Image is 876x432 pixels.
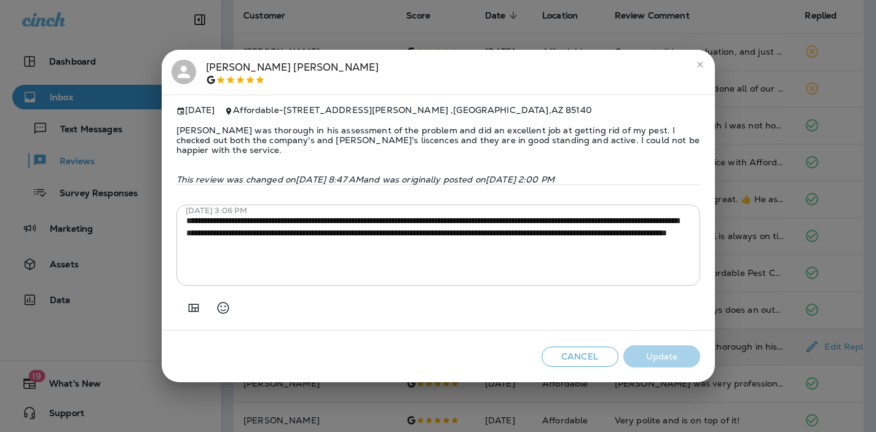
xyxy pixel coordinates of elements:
button: Select an emoji [211,296,235,320]
button: Add in a premade template [181,296,206,320]
button: close [690,55,710,74]
button: Cancel [542,347,618,367]
span: [PERSON_NAME] was thorough in his assessment of the problem and did an excellent job at getting r... [176,116,700,165]
p: This review was changed on [DATE] 8:47 AM [176,175,700,184]
span: Affordable - [STREET_ADDRESS][PERSON_NAME] , [GEOGRAPHIC_DATA] , AZ 85140 [233,104,592,116]
span: and was originally posted on [DATE] 2:00 PM [363,174,554,185]
span: [DATE] [176,105,215,116]
div: [PERSON_NAME] [PERSON_NAME] [206,60,379,85]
